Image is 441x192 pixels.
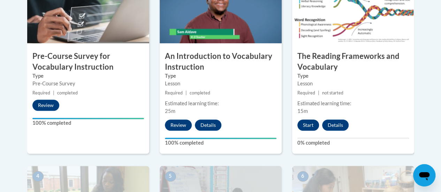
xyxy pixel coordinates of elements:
iframe: Button to launch messaging window [413,164,435,186]
button: Start [297,120,319,131]
span: not started [322,90,343,95]
span: Required [32,90,50,95]
button: Review [32,100,59,111]
span: completed [57,90,78,95]
label: Type [32,72,144,80]
div: Estimated learning time: [297,100,409,107]
div: Lesson [165,80,276,87]
span: | [53,90,54,95]
span: | [185,90,187,95]
label: 100% completed [165,139,276,147]
label: Type [297,72,409,80]
h3: Pre-Course Survey for Vocabulary Instruction [27,51,149,72]
div: Your progress [32,118,144,119]
span: | [318,90,319,95]
button: Details [322,120,349,131]
button: Review [165,120,192,131]
h3: The Reading Frameworks and Vocabulary [292,51,414,72]
span: 15m [297,108,308,114]
span: 25m [165,108,175,114]
span: Required [165,90,183,95]
span: 5 [165,171,176,182]
div: Pre-Course Survey [32,80,144,87]
div: Your progress [165,138,276,139]
h3: An Introduction to Vocabulary Instruction [160,51,282,72]
label: Type [165,72,276,80]
span: 4 [32,171,44,182]
label: 0% completed [297,139,409,147]
label: 100% completed [32,119,144,127]
button: Details [195,120,221,131]
span: Required [297,90,315,95]
div: Lesson [297,80,409,87]
span: completed [190,90,210,95]
span: 6 [297,171,309,182]
div: Estimated learning time: [165,100,276,107]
